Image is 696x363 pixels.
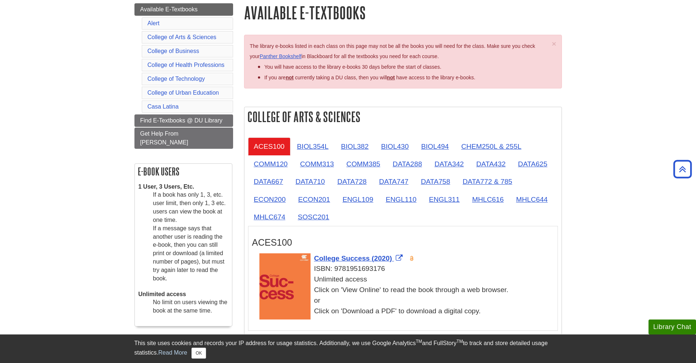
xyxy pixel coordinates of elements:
span: The library e-books listed in each class on this page may not be all the books you will need for ... [250,43,535,60]
a: DATA667 [248,173,289,190]
h3: ACES100 [252,237,554,248]
span: × [552,39,556,48]
span: If you are currently taking a DU class, then you will have access to the library e-books. [265,75,475,80]
a: Link opens in new window [314,254,405,262]
dd: If a book has only 1, 3, etc. user limit, then only 1, 3 etc. users can view the book at one time... [153,191,228,283]
a: Alert [148,20,160,26]
a: BIOL354L [291,137,334,155]
a: DATA772 & 785 [457,173,518,190]
button: Close [552,40,556,48]
sup: TM [416,339,422,344]
span: Available E-Textbooks [140,6,198,12]
a: BIOL430 [375,137,415,155]
a: COMM120 [248,155,294,173]
span: Get Help From [PERSON_NAME] [140,131,189,145]
a: Get Help From [PERSON_NAME] [134,128,233,149]
img: Open Access [409,256,415,261]
div: Guide Page Menu [134,3,233,334]
a: MHLC616 [466,190,509,208]
a: MHLC644 [510,190,554,208]
button: Close [191,348,206,359]
a: ENGL110 [380,190,422,208]
a: DATA758 [415,173,456,190]
a: ECON200 [248,190,292,208]
a: College of Arts & Sciences [148,34,217,40]
a: College of Technology [148,76,205,82]
a: College of Urban Education [148,90,219,96]
dt: Unlimited access [138,290,228,299]
a: BIOL494 [415,137,455,155]
a: CHEM250L & 255L [455,137,527,155]
a: DATA747 [373,173,414,190]
button: Library Chat [649,319,696,334]
h2: College of Arts & Sciences [244,107,562,126]
a: ENGL311 [423,190,465,208]
span: Find E-Textbooks @ DU Library [140,117,223,124]
a: SOSC201 [292,208,335,226]
a: Available E-Textbooks [134,3,233,16]
a: ENGL109 [336,190,379,208]
a: Panther Bookshelf [260,53,301,59]
img: Cover Art [259,253,311,319]
h2: E-book Users [135,164,232,179]
a: DATA288 [387,155,428,173]
span: College Success (2020) [314,254,392,262]
a: ACES100 [248,137,290,155]
a: DATA342 [429,155,469,173]
a: DATA625 [512,155,553,173]
a: Read More [158,349,187,356]
a: College of Business [148,48,199,54]
a: College of Health Professions [148,62,225,68]
a: COMM385 [341,155,386,173]
span: You will have access to the library e-books 30 days before the start of classes. [265,64,441,70]
dd: No limit on users viewing the book at the same time. [153,298,228,315]
a: BIOL382 [335,137,374,155]
a: Find E-Textbooks @ DU Library [134,114,233,127]
sup: TM [457,339,463,344]
h1: Available E-Textbooks [244,3,562,22]
strong: not [286,75,294,80]
a: Casa Latina [148,103,179,110]
a: DATA728 [331,173,372,190]
div: Unlimited access Click on 'View Online' to read the book through a web browser. or Click on 'Down... [259,274,554,316]
div: This site uses cookies and records your IP address for usage statistics. Additionally, we use Goo... [134,339,562,359]
u: not [387,75,395,80]
a: Back to Top [671,164,694,174]
a: DATA710 [290,173,331,190]
dt: 1 User, 3 Users, Etc. [138,183,228,191]
a: DATA432 [470,155,511,173]
a: ECON201 [292,190,336,208]
a: MHLC674 [248,208,291,226]
div: ISBN: 9781951693176 [259,264,554,274]
a: COMM313 [294,155,340,173]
